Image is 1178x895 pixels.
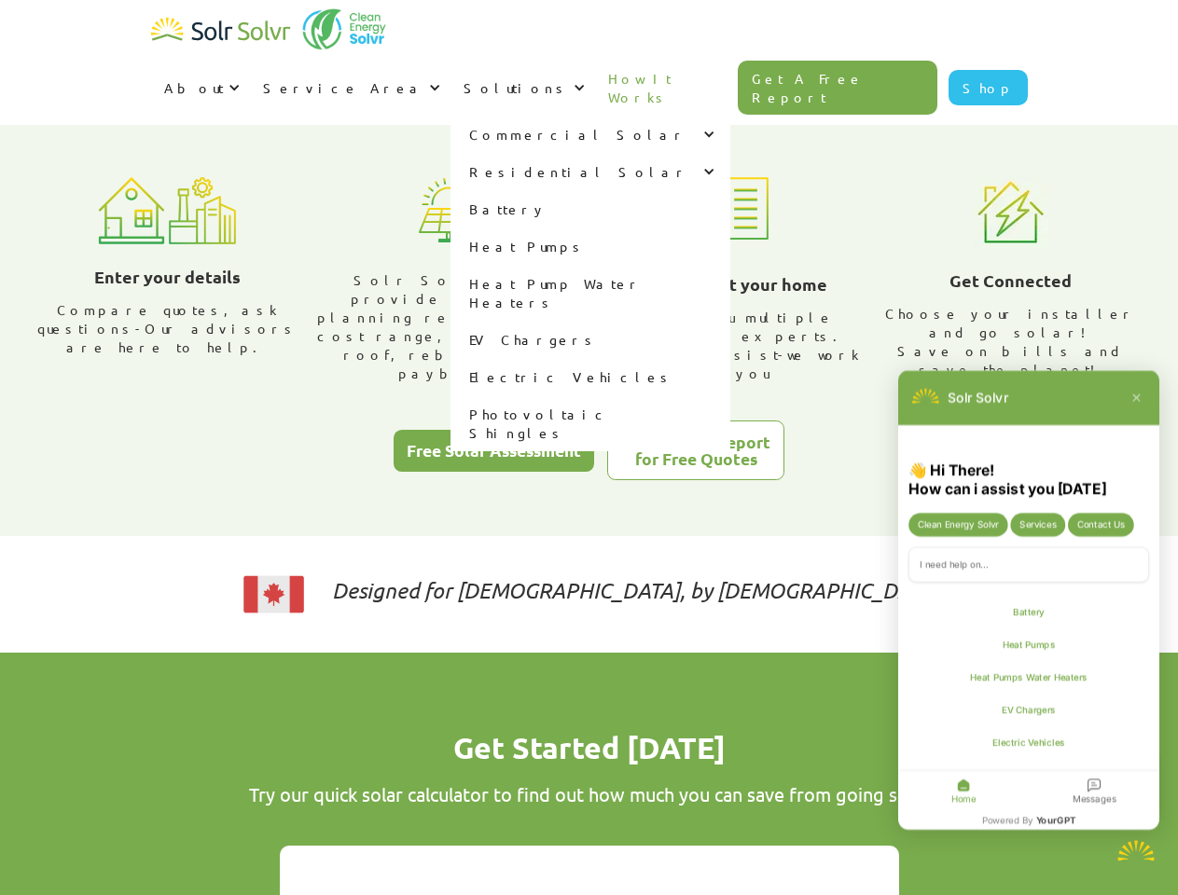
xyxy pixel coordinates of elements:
nav: Solutions [450,116,730,451]
a: Heat Pumps [450,227,730,265]
div: Get Custom Report for Free Quotes [621,434,770,466]
div: Service Area [263,78,424,97]
div: Solutions [464,78,569,97]
div: About [151,60,250,116]
h3: Get Connected [949,267,1072,295]
a: Get A Free Report [738,61,937,115]
div: Commercial Solar [450,116,730,153]
div: Commercial Solar [469,125,687,144]
div: Compare quotes, ask questions-Our advisors are here to help. [35,300,301,356]
div: Solutions [450,60,595,116]
a: Electric Vehicles [450,358,730,395]
h1: Get Started [DATE] [188,727,991,768]
a: Free Solar Assessment [394,430,594,472]
a: Shop [949,70,1028,105]
div: Residential Solar [450,153,730,190]
div: Try our quick solar calculator to find out how much you can save from going solar [188,783,991,805]
button: Open chatbot widget [1113,830,1159,876]
a: Heat Pump Water Heaters [450,265,730,321]
a: How It Works [595,50,739,125]
div: Solr Solvr will provide a custom planning report: Size, cost range, view on you roof, rebates and... [315,270,582,382]
a: EV Chargers [450,321,730,358]
div: Residential Solar [469,162,689,181]
div: About [164,78,224,97]
div: Free Solar Assessment [407,442,581,459]
a: Battery [450,190,730,227]
h3: Enter your details [94,263,241,291]
p: Designed for [DEMOGRAPHIC_DATA], by [DEMOGRAPHIC_DATA] [332,581,940,599]
p: 👋 Hi There! How can I assist you [DATE] [972,764,1143,803]
img: 1702586718.png [1113,830,1159,876]
div: Service Area [250,60,450,116]
a: Photovoltaic Shingles [450,395,730,451]
div: Choose your installer and go solar! Save on bills and save the planet! [878,304,1144,379]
